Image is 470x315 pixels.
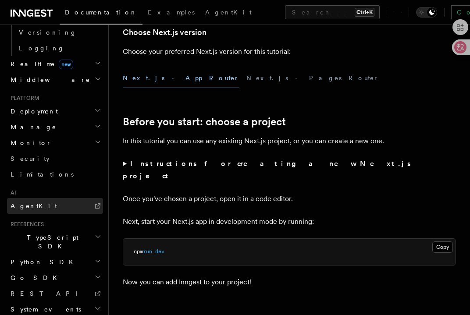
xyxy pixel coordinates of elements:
a: Examples [142,3,200,24]
a: Security [7,151,103,166]
span: Examples [148,9,195,16]
button: Manage [7,119,103,135]
span: Logging [19,45,64,52]
span: Python SDK [7,258,78,266]
kbd: Ctrl+K [355,8,374,17]
button: Copy [432,241,453,253]
span: AgentKit [205,9,252,16]
a: Documentation [60,3,142,25]
span: Manage [7,123,57,131]
button: Search...Ctrl+K [285,5,380,19]
p: In this tutorial you can use any existing Next.js project, or you can create a new one. [123,135,456,147]
span: run [143,248,152,255]
p: Once you've chosen a project, open it in a code editor. [123,193,456,205]
button: Python SDK [7,254,103,270]
a: REST API [7,286,103,301]
p: Choose your preferred Next.js version for this tutorial: [123,46,456,58]
a: AgentKit [7,198,103,214]
span: AgentKit [11,202,57,209]
span: Monitor [7,138,52,147]
a: Versioning [15,25,103,40]
a: Choose Next.js version [123,26,207,39]
span: Go SDK [7,273,62,282]
button: Go SDK [7,270,103,286]
span: Versioning [19,29,77,36]
span: AI [7,189,16,196]
a: Limitations [7,166,103,182]
button: Next.js - App Router [123,68,239,88]
a: Logging [15,40,103,56]
button: Toggle dark mode [416,7,437,18]
span: npm [134,248,143,255]
span: Middleware [7,75,90,84]
button: Middleware [7,72,103,88]
summary: Instructions for creating a new Next.js project [123,158,456,182]
button: Monitor [7,135,103,151]
span: dev [155,248,164,255]
button: Realtimenew [7,56,103,72]
span: Platform [7,95,39,102]
span: Documentation [65,9,137,16]
span: Deployment [7,107,58,116]
p: Now you can add Inngest to your project! [123,276,456,288]
strong: Instructions for creating a new Next.js project [123,159,412,180]
span: References [7,221,44,228]
span: Limitations [11,171,74,178]
span: Security [11,155,50,162]
button: Deployment [7,103,103,119]
a: Before you start: choose a project [123,116,286,128]
p: Next, start your Next.js app in development mode by running: [123,216,456,228]
span: Realtime [7,60,73,68]
button: TypeScript SDK [7,230,103,254]
span: new [59,60,73,69]
button: Next.js - Pages Router [246,68,379,88]
span: REST API [11,290,85,297]
a: AgentKit [200,3,257,24]
span: TypeScript SDK [7,233,95,251]
span: System events [7,305,81,314]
